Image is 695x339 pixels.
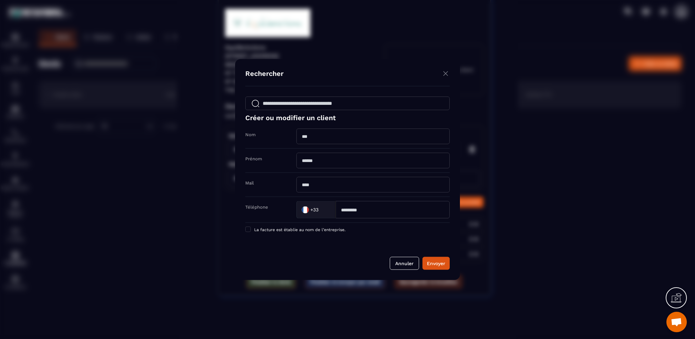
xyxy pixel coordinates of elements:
[310,206,319,213] span: +33
[245,205,268,210] label: Téléphone
[442,69,450,78] img: close
[245,69,283,79] h4: Rechercher
[254,227,345,232] span: La facture est établie au nom de l’entreprise.
[296,201,336,219] div: Search for option
[245,132,256,137] label: Nom
[320,205,328,215] input: Search for option
[298,203,312,216] img: Country Flag
[427,260,445,267] div: Envoyer
[245,114,450,122] h4: Créer ou modifier un client
[390,257,419,270] button: Annuler
[666,312,687,332] a: Ouvrir le chat
[422,257,450,270] button: Envoyer
[245,180,254,185] label: Mail
[245,156,262,161] label: Prénom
